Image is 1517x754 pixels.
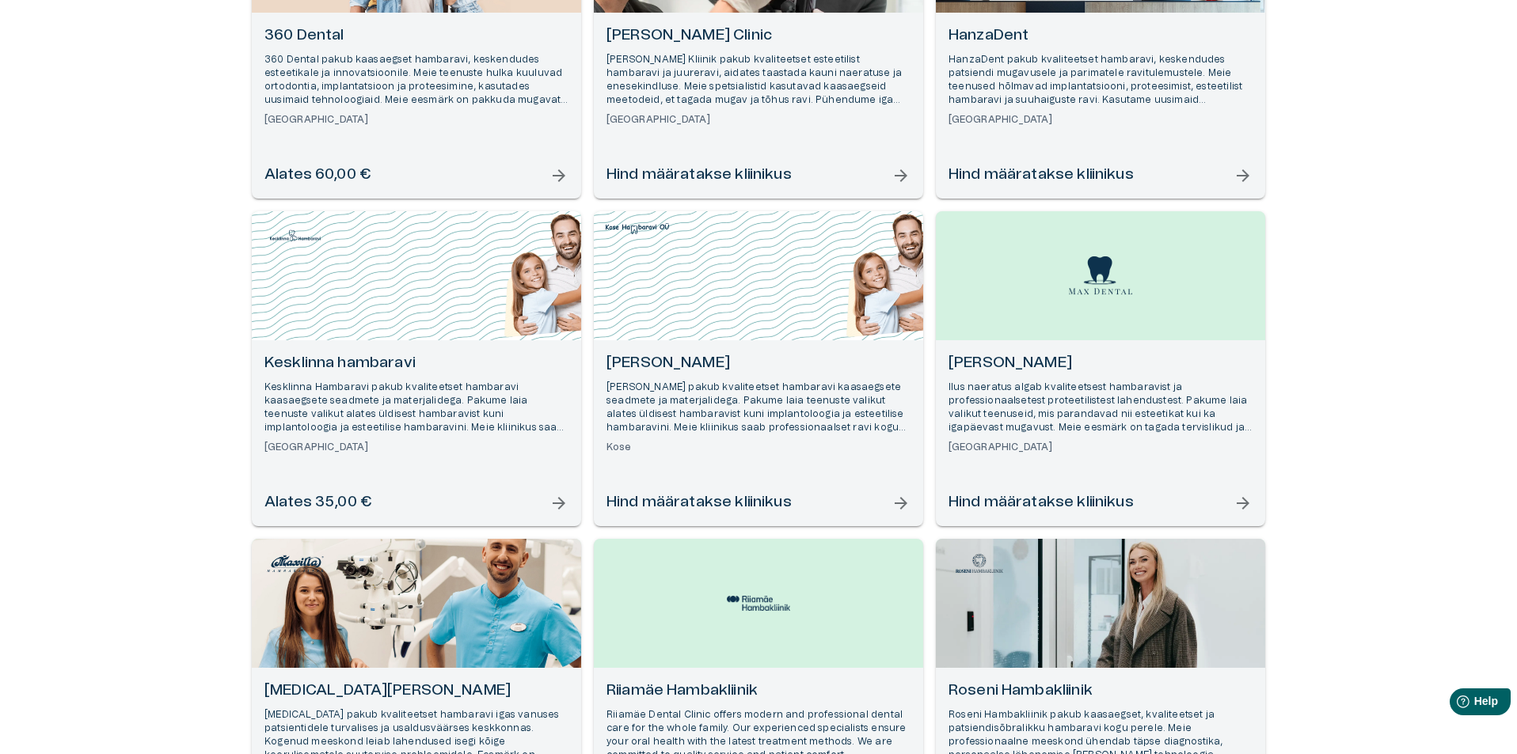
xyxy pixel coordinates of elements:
h6: HanzaDent [949,25,1253,47]
p: [PERSON_NAME] pakub kvaliteetset hambaravi kaasaegsete seadmete ja materjalidega. Pakume laia tee... [606,381,911,435]
h6: [PERSON_NAME] Clinic [606,25,911,47]
a: Open selected supplier available booking dates [252,211,581,526]
h6: Riiamäe Hambakliinik [606,680,911,702]
span: arrow_forward [549,494,568,513]
h6: Hind määratakse kliinikus [606,165,792,186]
h6: [MEDICAL_DATA][PERSON_NAME] [264,680,568,702]
img: Maxilla Hambakliinik logo [264,551,327,576]
p: [PERSON_NAME] Kliinik pakub kvaliteetset esteetilist hambaravi ja juureravi, aidates taastada kau... [606,53,911,108]
h6: Alates 35,00 € [264,492,371,513]
h6: [GEOGRAPHIC_DATA] [264,113,568,127]
span: arrow_forward [549,166,568,185]
img: Max Dental logo [1069,256,1132,295]
h6: Hind määratakse kliinikus [949,492,1134,513]
h6: [GEOGRAPHIC_DATA] [264,441,568,454]
p: HanzaDent pakub kvaliteetset hambaravi, keskendudes patsiendi mugavusele ja parimatele ravitulemu... [949,53,1253,108]
h6: [PERSON_NAME] [949,353,1253,374]
iframe: Help widget launcher [1393,682,1517,726]
h6: [GEOGRAPHIC_DATA] [949,113,1253,127]
h6: Alates 60,00 € [264,165,371,186]
p: Ilus naeratus algab kvaliteetsest hambaravist ja professionaalsetest proteetilistest lahendustest... [949,381,1253,435]
a: Open selected supplier available booking dates [594,211,923,526]
p: 360 Dental pakub kaasaegset hambaravi, keskendudes esteetikale ja innovatsioonile. Meie teenuste ... [264,53,568,108]
span: arrow_forward [892,166,911,185]
h6: [PERSON_NAME] [606,353,911,374]
span: arrow_forward [1234,494,1253,513]
img: Riiamäe Hambakliinik logo [727,596,790,610]
h6: 360 Dental [264,25,568,47]
img: Kesklinna hambaravi logo [264,223,327,248]
span: arrow_forward [892,494,911,513]
img: Kose Hambaravi logo [606,223,669,234]
h6: Kesklinna hambaravi [264,353,568,374]
h6: [GEOGRAPHIC_DATA] [949,441,1253,454]
p: Kesklinna Hambaravi pakub kvaliteetset hambaravi kaasaegsete seadmete ja materjalidega. Pakume la... [264,381,568,435]
img: Roseni Hambakliinik logo [948,551,1011,576]
a: Open selected supplier available booking dates [936,211,1265,526]
h6: Kose [606,441,911,454]
h6: [GEOGRAPHIC_DATA] [606,113,911,127]
h6: Hind määratakse kliinikus [606,492,792,513]
h6: Hind määratakse kliinikus [949,165,1134,186]
span: arrow_forward [1234,166,1253,185]
h6: Roseni Hambakliinik [949,680,1253,702]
